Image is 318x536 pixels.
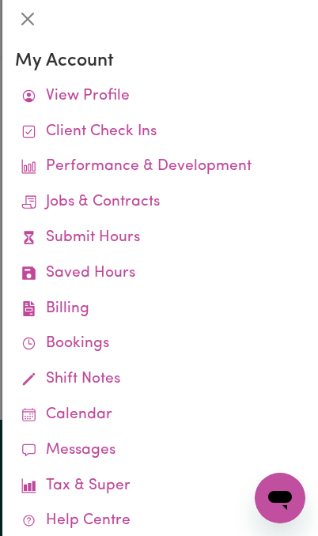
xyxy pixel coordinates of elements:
[15,149,305,185] a: Performance & Development
[15,292,305,327] a: Billing
[15,51,305,73] h3: My Account
[15,221,305,256] a: Submit Hours
[15,433,305,469] a: Messages
[15,398,305,433] a: Calendar
[15,115,305,150] a: Client Check Ins
[255,473,305,523] iframe: Button to launch messaging window
[15,327,305,362] a: Bookings
[15,362,305,398] a: Shift Notes
[15,79,305,115] a: View Profile
[15,185,305,221] a: Jobs & Contracts
[15,469,305,504] a: Tax & Super
[15,256,305,292] a: Saved Hours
